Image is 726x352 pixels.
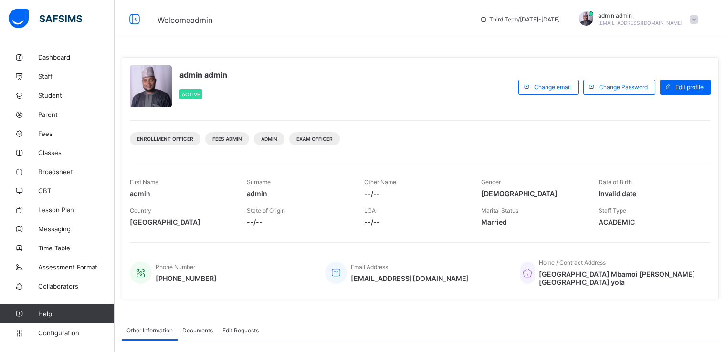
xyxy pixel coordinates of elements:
[364,218,467,226] span: --/--
[130,178,158,186] span: First Name
[222,327,259,334] span: Edit Requests
[38,244,115,252] span: Time Table
[364,189,467,197] span: --/--
[137,136,193,142] span: Enrollment Officer
[158,15,212,25] span: Welcome admin
[38,310,114,318] span: Help
[38,206,115,214] span: Lesson Plan
[38,168,115,176] span: Broadsheet
[179,70,227,80] span: admin admin
[126,327,173,334] span: Other Information
[182,92,200,97] span: Active
[481,189,584,197] span: [DEMOGRAPHIC_DATA]
[247,178,271,186] span: Surname
[598,20,683,26] span: [EMAIL_ADDRESS][DOMAIN_NAME]
[38,72,115,80] span: Staff
[364,207,376,214] span: LGA
[599,218,701,226] span: ACADEMIC
[38,53,115,61] span: Dashboard
[38,329,114,337] span: Configuration
[130,207,151,214] span: Country
[38,187,115,195] span: CBT
[38,225,115,233] span: Messaging
[481,218,584,226] span: Married
[38,263,115,271] span: Assessment Format
[481,178,501,186] span: Gender
[261,136,277,142] span: Admin
[130,189,232,197] span: admin
[364,178,396,186] span: Other Name
[38,149,115,156] span: Classes
[38,92,115,99] span: Student
[534,83,571,91] span: Change email
[9,9,82,29] img: safsims
[156,263,195,270] span: Phone Number
[296,136,333,142] span: Exam Officer
[182,327,213,334] span: Documents
[38,282,115,290] span: Collaborators
[599,207,626,214] span: Staff Type
[38,130,115,137] span: Fees
[38,111,115,118] span: Parent
[247,207,285,214] span: State of Origin
[599,83,648,91] span: Change Password
[480,16,560,23] span: session/term information
[130,218,232,226] span: [GEOGRAPHIC_DATA]
[481,207,518,214] span: Marital Status
[675,83,704,91] span: Edit profile
[539,270,701,286] span: [GEOGRAPHIC_DATA] Mbamoi [PERSON_NAME] [GEOGRAPHIC_DATA] yola
[351,274,469,282] span: [EMAIL_ADDRESS][DOMAIN_NAME]
[599,189,701,197] span: Invalid date
[569,11,703,27] div: adminadmin
[156,274,217,282] span: [PHONE_NUMBER]
[247,189,349,197] span: admin
[247,218,349,226] span: --/--
[351,263,388,270] span: Email Address
[212,136,242,142] span: Fees Admin
[598,12,683,19] span: admin admin
[539,259,606,266] span: Home / Contract Address
[599,178,632,186] span: Date of Birth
